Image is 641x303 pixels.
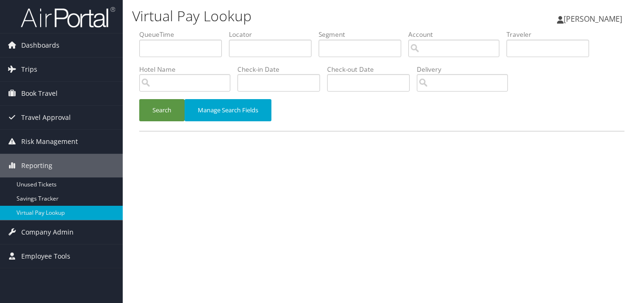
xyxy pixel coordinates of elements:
label: Check-in Date [237,65,327,74]
span: Trips [21,58,37,81]
span: [PERSON_NAME] [564,14,622,24]
span: Company Admin [21,220,74,244]
a: [PERSON_NAME] [557,5,632,33]
span: Dashboards [21,34,59,57]
label: Locator [229,30,319,39]
h1: Virtual Pay Lookup [132,6,465,26]
span: Employee Tools [21,244,70,268]
label: QueueTime [139,30,229,39]
button: Manage Search Fields [185,99,271,121]
label: Traveler [506,30,596,39]
span: Reporting [21,154,52,177]
button: Search [139,99,185,121]
label: Delivery [417,65,515,74]
label: Check-out Date [327,65,417,74]
label: Account [408,30,506,39]
span: Risk Management [21,130,78,153]
label: Hotel Name [139,65,237,74]
label: Segment [319,30,408,39]
span: Book Travel [21,82,58,105]
img: airportal-logo.png [21,6,115,28]
span: Travel Approval [21,106,71,129]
